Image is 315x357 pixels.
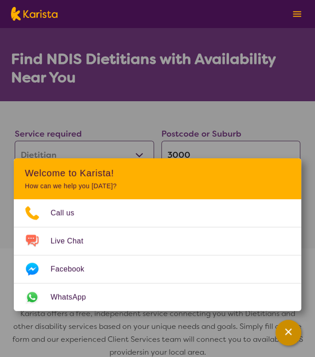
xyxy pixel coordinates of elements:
[161,128,241,139] label: Postcode or Suburb
[51,206,86,220] span: Call us
[109,347,143,357] span: providers
[293,11,301,17] img: menu
[11,50,304,86] h1: Find NDIS Dietitians with Availability Near You
[51,290,97,304] span: WhatsApp
[11,7,57,21] img: Karista logo
[15,128,82,139] label: Service required
[25,182,290,190] p: How can we help you [DATE]?
[143,347,206,357] span: in your local area.
[12,309,304,344] span: Karista offers a free, independent service connecting you with Dietitians and other disability se...
[25,167,290,178] h2: Welcome to Karista!
[51,234,94,248] span: Live Chat
[11,259,304,293] h2: Search for NDIS Dietitians by Location & Specific Needs
[275,320,301,345] button: Channel Menu
[14,158,301,311] div: Channel Menu
[14,199,301,311] ul: Choose channel
[161,141,301,169] input: Type
[14,283,301,311] a: Web link opens in a new tab.
[51,262,95,276] span: Facebook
